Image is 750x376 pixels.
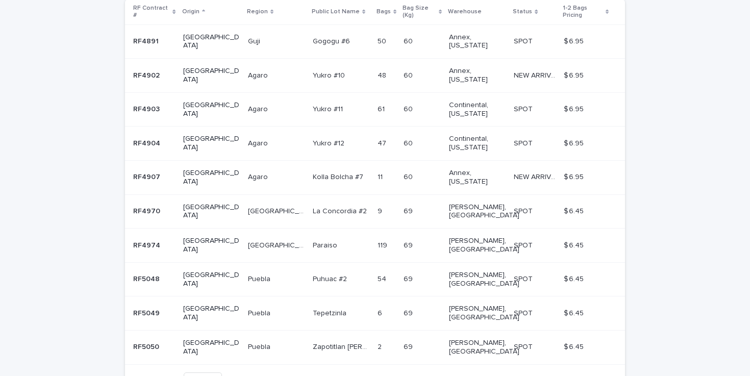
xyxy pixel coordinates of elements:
[404,239,415,250] p: 69
[183,67,240,84] p: [GEOGRAPHIC_DATA]
[183,305,240,322] p: [GEOGRAPHIC_DATA]
[378,273,388,284] p: 54
[183,237,240,254] p: [GEOGRAPHIC_DATA]
[378,103,387,114] p: 61
[563,3,603,21] p: 1-2 Bags Pricing
[133,69,162,80] p: RF4902
[378,171,385,182] p: 11
[183,271,240,288] p: [GEOGRAPHIC_DATA]
[313,273,349,284] p: Puhuac #2
[133,35,161,46] p: RF4891
[378,137,388,148] p: 47
[564,137,586,148] p: $ 6.95
[183,169,240,186] p: [GEOGRAPHIC_DATA]
[378,205,384,216] p: 9
[564,103,586,114] p: $ 6.95
[125,59,625,93] tr: RF4902RF4902 [GEOGRAPHIC_DATA]AgaroAgaro Yukro #10Yukro #10 4848 6060 Annex, [US_STATE] NEW ARRIV...
[182,6,199,17] p: Origin
[564,171,586,182] p: $ 6.95
[248,69,270,80] p: Agaro
[248,273,272,284] p: Puebla
[248,341,272,352] p: Puebla
[133,273,162,284] p: RF5048
[564,35,586,46] p: $ 6.95
[248,307,272,318] p: Puebla
[564,239,586,250] p: $ 6.45
[404,137,415,148] p: 60
[514,307,535,318] p: SPOT
[125,262,625,296] tr: RF5048RF5048 [GEOGRAPHIC_DATA]PueblaPuebla Puhuac #2Puhuac #2 5454 6969 [PERSON_NAME], [GEOGRAPHI...
[125,92,625,127] tr: RF4903RF4903 [GEOGRAPHIC_DATA]AgaroAgaro Yukro #11Yukro #11 6161 6060 Continental, [US_STATE] SPO...
[378,239,389,250] p: 119
[247,6,268,17] p: Region
[404,103,415,114] p: 60
[514,239,535,250] p: SPOT
[248,137,270,148] p: Agaro
[564,273,586,284] p: $ 6.45
[125,229,625,263] tr: RF4974RF4974 [GEOGRAPHIC_DATA][GEOGRAPHIC_DATA][GEOGRAPHIC_DATA] ParaisoParaiso 119119 6969 [PERS...
[183,33,240,51] p: [GEOGRAPHIC_DATA]
[313,341,371,352] p: Zapotitlan de Mendez
[133,205,162,216] p: RF4970
[248,171,270,182] p: Agaro
[313,35,352,46] p: Gogogu #6
[313,205,369,216] p: La Concordia #2
[313,307,348,318] p: Tepetzinla
[133,103,162,114] p: RF4903
[564,307,586,318] p: $ 6.45
[378,341,384,352] p: 2
[313,171,365,182] p: Kolla Bolcha #7
[125,127,625,161] tr: RF4904RF4904 [GEOGRAPHIC_DATA]AgaroAgaro Yukro #12Yukro #12 4747 6060 Continental, [US_STATE] SPO...
[403,3,436,21] p: Bag Size (Kg)
[514,103,535,114] p: SPOT
[448,6,482,17] p: Warehouse
[564,341,586,352] p: $ 6.45
[404,35,415,46] p: 60
[125,296,625,331] tr: RF5049RF5049 [GEOGRAPHIC_DATA]PueblaPuebla TepetzinlaTepetzinla 66 6969 [PERSON_NAME], [GEOGRAPHI...
[183,203,240,220] p: [GEOGRAPHIC_DATA]
[313,239,339,250] p: Paraiso
[378,307,384,318] p: 6
[313,103,345,114] p: Yukro #11
[183,339,240,356] p: [GEOGRAPHIC_DATA]
[133,3,170,21] p: RF Contract #
[378,35,388,46] p: 50
[514,69,557,80] p: NEW ARRIVAL
[514,171,557,182] p: NEW ARRIVAL
[404,273,415,284] p: 69
[133,239,162,250] p: RF4974
[513,6,532,17] p: Status
[404,69,415,80] p: 60
[183,101,240,118] p: [GEOGRAPHIC_DATA]
[313,137,346,148] p: Yukro #12
[514,205,535,216] p: SPOT
[133,341,161,352] p: RF5050
[125,160,625,194] tr: RF4907RF4907 [GEOGRAPHIC_DATA]AgaroAgaro Kolla Bolcha #7Kolla Bolcha #7 1111 6060 Annex, [US_STAT...
[133,171,162,182] p: RF4907
[404,171,415,182] p: 60
[514,35,535,46] p: SPOT
[248,35,262,46] p: Guji
[312,6,360,17] p: Public Lot Name
[125,330,625,364] tr: RF5050RF5050 [GEOGRAPHIC_DATA]PueblaPuebla Zapotitlan [PERSON_NAME]Zapotitlan [PERSON_NAME] 22 69...
[248,205,307,216] p: [GEOGRAPHIC_DATA]
[183,135,240,152] p: [GEOGRAPHIC_DATA]
[248,239,307,250] p: [GEOGRAPHIC_DATA]
[125,24,625,59] tr: RF4891RF4891 [GEOGRAPHIC_DATA]GujiGuji Gogogu #6Gogogu #6 5050 6060 Annex, [US_STATE] SPOTSPOT $ ...
[133,307,162,318] p: RF5049
[514,137,535,148] p: SPOT
[514,273,535,284] p: SPOT
[564,69,586,80] p: $ 6.95
[404,205,415,216] p: 69
[377,6,391,17] p: Bags
[378,69,388,80] p: 48
[514,341,535,352] p: SPOT
[564,205,586,216] p: $ 6.45
[133,137,162,148] p: RF4904
[248,103,270,114] p: Agaro
[313,69,347,80] p: Yukro #10
[404,307,415,318] p: 69
[404,341,415,352] p: 69
[125,194,625,229] tr: RF4970RF4970 [GEOGRAPHIC_DATA][GEOGRAPHIC_DATA][GEOGRAPHIC_DATA] La Concordia #2La Concordia #2 9...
